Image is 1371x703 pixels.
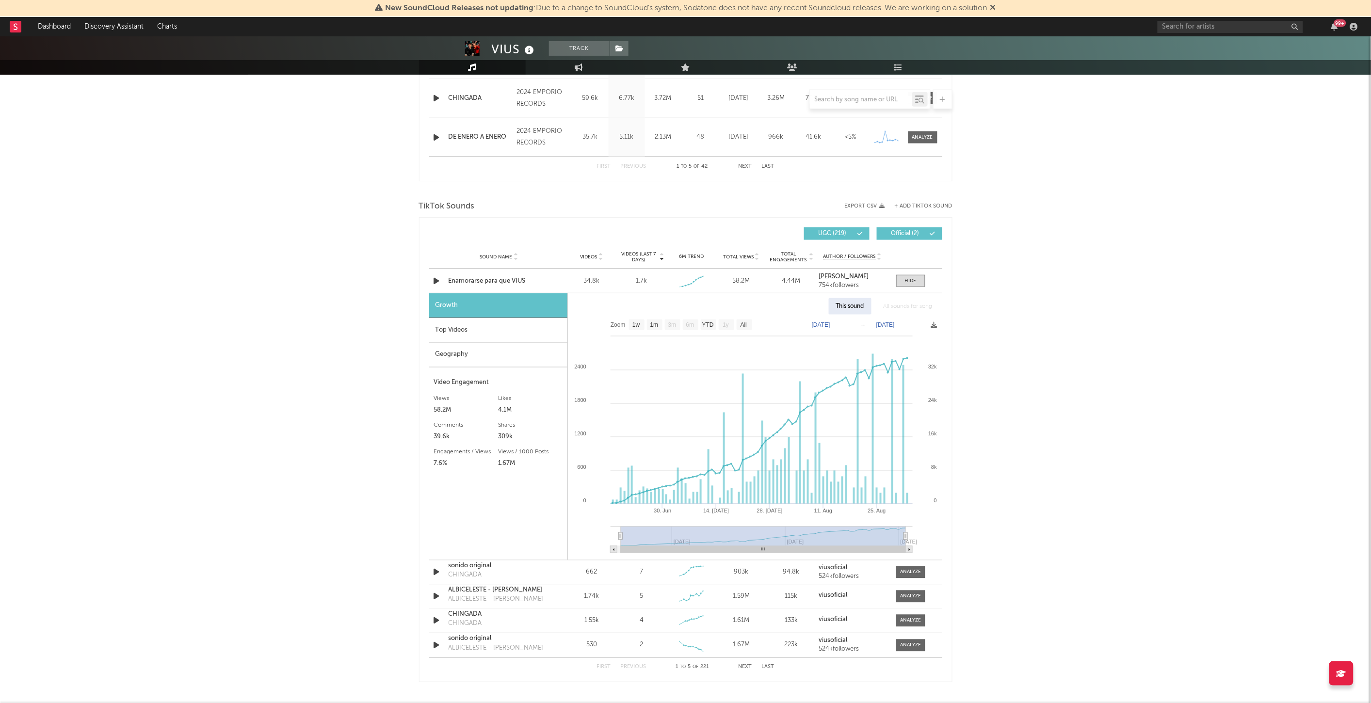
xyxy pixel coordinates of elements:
[769,276,814,286] div: 4.44M
[385,4,533,12] span: New SoundCloud Releases not updating
[650,322,658,329] text: 1m
[684,132,718,142] div: 48
[1158,21,1303,33] input: Search for artists
[819,638,847,644] strong: viusoficial
[632,322,640,329] text: 1w
[928,364,937,370] text: 32k
[719,616,764,626] div: 1.61M
[819,273,886,280] a: [PERSON_NAME]
[876,321,895,328] text: [DATE]
[654,508,671,514] text: 30. Jun
[883,231,928,237] span: Official ( 2 )
[449,644,544,654] div: ALBICELESTE - [PERSON_NAME]
[498,458,563,470] div: 1.67M
[931,464,937,470] text: 8k
[498,405,563,416] div: 4.1M
[762,665,774,670] button: Last
[434,405,499,416] div: 58.2M
[434,393,499,405] div: Views
[928,398,937,403] text: 24k
[829,298,871,315] div: This sound
[583,498,586,504] text: 0
[449,619,482,629] div: CHINGADA
[449,634,550,644] a: sonido original
[434,458,499,470] div: 7.6%
[812,321,830,328] text: [DATE]
[680,665,686,670] span: to
[569,616,614,626] div: 1.55k
[449,276,550,286] a: Enamorarse para que VIUS
[819,574,886,580] div: 524k followers
[449,610,550,620] div: CHINGADA
[31,17,78,36] a: Dashboard
[723,132,755,142] div: [DATE]
[819,646,886,653] div: 524k followers
[702,322,713,329] text: YTD
[429,318,567,343] div: Top Videos
[597,164,611,169] button: First
[819,273,869,280] strong: [PERSON_NAME]
[819,282,886,289] div: 754k followers
[516,126,569,149] div: 2024 EMPORIO RECORDS
[581,254,597,260] span: Videos
[434,377,563,389] div: Video Engagement
[419,201,475,212] span: TikTok Sounds
[810,96,912,104] input: Search by song name or URL
[434,420,499,431] div: Comments
[819,565,886,572] a: viusoficial
[740,322,746,329] text: All
[819,617,847,623] strong: viusoficial
[492,41,537,57] div: VIUS
[78,17,150,36] a: Discovery Assistant
[150,17,184,36] a: Charts
[640,568,643,577] div: 7
[619,251,658,263] span: Videos (last 7 days)
[449,586,550,595] a: ALBICELESTE - [PERSON_NAME]
[1331,23,1338,31] button: 99+
[575,132,606,142] div: 35.7k
[640,640,643,650] div: 2
[739,164,752,169] button: Next
[797,132,830,142] div: 41.6k
[498,420,563,431] div: Shares
[597,665,611,670] button: First
[694,164,700,169] span: of
[549,41,610,56] button: Track
[449,561,550,571] div: sonido original
[845,203,885,209] button: Export CSV
[636,276,647,286] div: 1.7k
[1334,19,1346,27] div: 99 +
[693,665,699,670] span: of
[647,132,679,142] div: 2.13M
[429,293,567,318] div: Growth
[449,595,544,605] div: ALBICELESTE - [PERSON_NAME]
[928,431,937,437] text: 16k
[819,617,886,623] a: viusoficial
[574,431,586,437] text: 1200
[681,164,687,169] span: to
[480,254,513,260] span: Sound Name
[990,4,996,12] span: Dismiss
[895,204,952,209] button: + Add TikTok Sound
[814,508,832,514] text: 11. Aug
[577,464,586,470] text: 600
[434,447,499,458] div: Engagements / Views
[569,276,614,286] div: 34.8k
[569,568,614,577] div: 662
[900,539,917,545] text: [DATE]
[769,251,808,263] span: Total Engagements
[934,498,936,504] text: 0
[719,276,764,286] div: 58.2M
[719,640,764,650] div: 1.67M
[516,87,569,110] div: 2024 EMPORIO RECORDS
[621,164,646,169] button: Previous
[719,592,764,602] div: 1.59M
[877,227,942,240] button: Official(2)
[666,662,719,673] div: 1 5 221
[868,508,886,514] text: 25. Aug
[449,132,512,142] a: DE ENERO A ENERO
[819,565,847,571] strong: viusoficial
